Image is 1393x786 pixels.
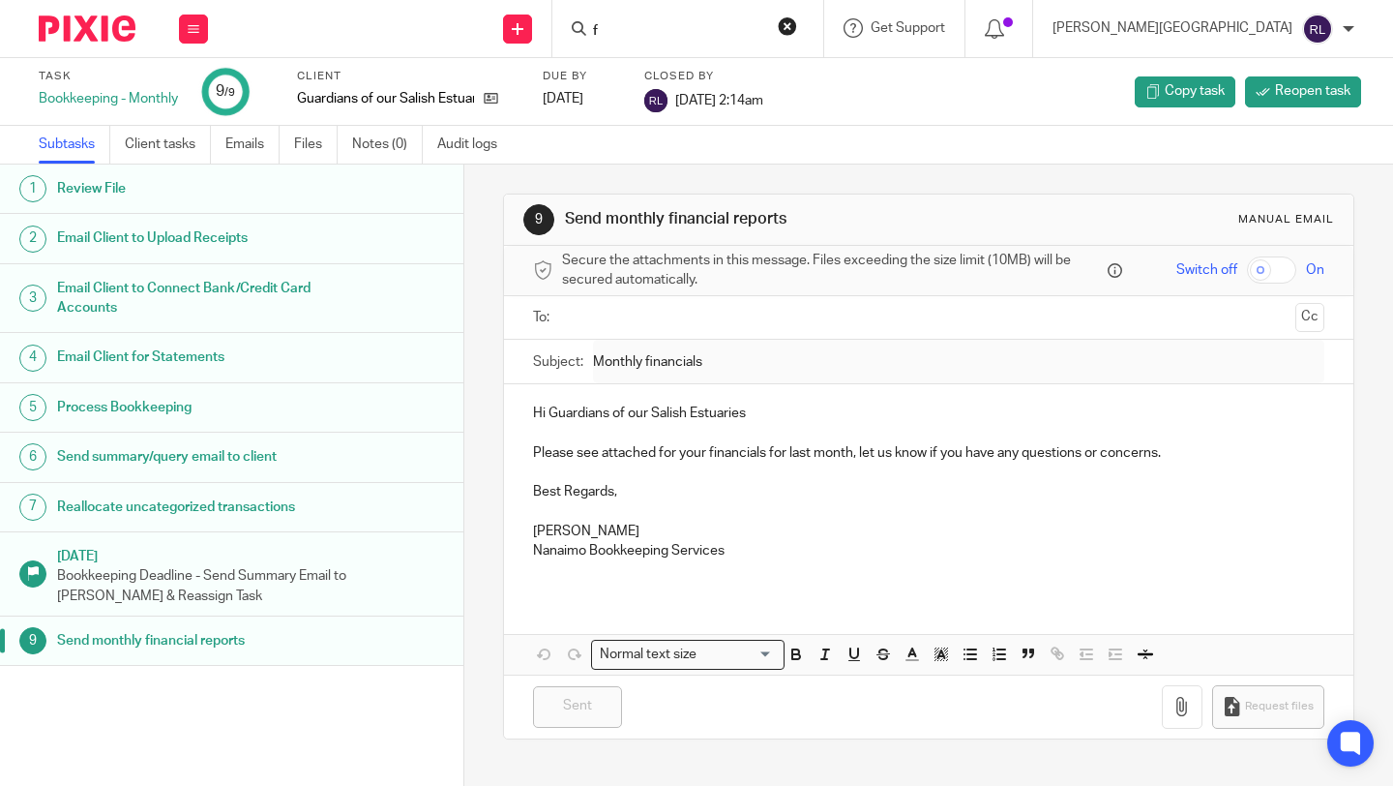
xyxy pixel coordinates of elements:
[562,251,1103,290] span: Secure the attachments in this message. Files exceeding the size limit (10MB) will be secured aut...
[533,686,622,728] input: Sent
[1135,76,1235,107] a: Copy task
[1275,81,1350,101] span: Reopen task
[1306,260,1324,280] span: On
[125,126,211,164] a: Client tasks
[533,308,554,327] label: To:
[57,493,315,522] h1: Reallocate uncategorized transactions
[19,443,46,470] div: 6
[591,23,765,41] input: Search
[57,174,315,203] h1: Review File
[57,224,315,253] h1: Email Client to Upload Receipts
[352,126,423,164] a: Notes (0)
[1295,303,1324,332] button: Cc
[39,15,135,42] img: Pixie
[39,126,110,164] a: Subtasks
[703,645,773,665] input: Search for option
[19,345,46,372] div: 4
[1302,14,1333,45] img: svg%3E
[1212,685,1324,729] button: Request files
[57,542,444,566] h1: [DATE]
[533,352,583,372] label: Subject:
[533,443,1324,463] p: Please see attached for your financials for last month, let us know if you have any questions or ...
[533,482,1324,501] p: Best Regards,
[224,87,235,98] small: /9
[871,21,945,35] span: Get Support
[1245,699,1314,714] span: Request files
[19,226,46,253] div: 2
[1245,76,1361,107] a: Reopen task
[533,541,1324,560] p: Nanaimo Bookkeeping Services
[57,343,315,372] h1: Email Client for Statements
[294,126,338,164] a: Files
[19,175,46,202] div: 1
[1238,212,1334,227] div: Manual email
[644,89,667,112] img: svg%3E
[1165,81,1225,101] span: Copy task
[57,442,315,471] h1: Send summary/query email to client
[543,89,620,108] div: [DATE]
[297,89,474,108] p: Guardians of our Salish Estuaries
[19,394,46,421] div: 5
[57,393,315,422] h1: Process Bookkeeping
[543,69,620,84] label: Due by
[596,645,701,665] span: Normal text size
[437,126,512,164] a: Audit logs
[39,69,178,84] label: Task
[644,69,763,84] label: Closed by
[675,93,763,106] span: [DATE] 2:14am
[19,627,46,654] div: 9
[57,626,315,655] h1: Send monthly financial reports
[19,285,46,312] div: 3
[19,494,46,521] div: 7
[565,209,970,229] h1: Send monthly financial reports
[533,404,1324,423] p: Hi Guardians of our Salish Estuaries
[297,69,519,84] label: Client
[39,89,178,108] div: Bookkeeping - Monthly
[591,640,785,670] div: Search for option
[1176,260,1237,280] span: Switch off
[523,204,554,235] div: 9
[533,522,1324,541] p: [PERSON_NAME]
[1052,18,1292,38] p: [PERSON_NAME][GEOGRAPHIC_DATA]
[57,274,315,323] h1: Email Client to Connect Bank/Credit Card Accounts
[225,126,280,164] a: Emails
[57,566,444,606] p: Bookkeeping Deadline - Send Summary Email to [PERSON_NAME] & Reassign Task
[778,16,797,36] button: Clear
[216,80,235,103] div: 9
